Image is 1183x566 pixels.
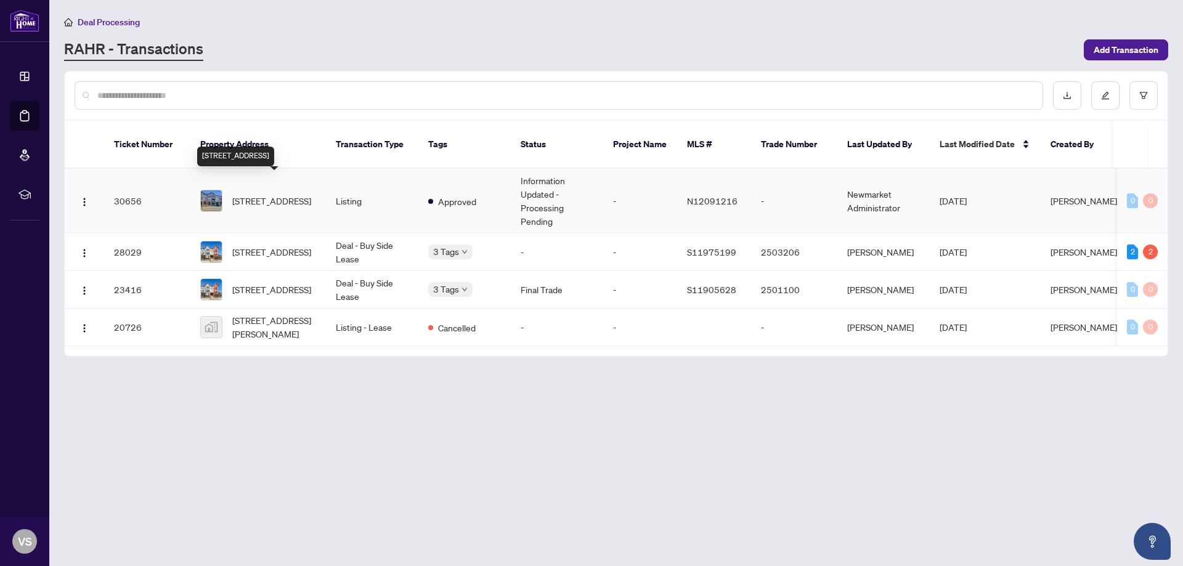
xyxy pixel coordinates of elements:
[10,9,39,32] img: logo
[232,245,311,259] span: [STREET_ADDRESS]
[79,286,89,296] img: Logo
[1101,91,1110,100] span: edit
[433,245,459,259] span: 3 Tags
[511,233,603,271] td: -
[1051,321,1117,333] span: [PERSON_NAME]
[687,195,738,206] span: N12091216
[1084,39,1168,60] button: Add Transaction
[603,121,677,169] th: Project Name
[201,279,222,300] img: thumbnail-img
[201,317,222,338] img: thumbnail-img
[603,309,677,346] td: -
[75,191,94,211] button: Logo
[461,249,468,255] span: down
[326,309,418,346] td: Listing - Lease
[438,321,476,334] span: Cancelled
[79,197,89,207] img: Logo
[751,309,837,346] td: -
[1134,523,1171,560] button: Open asap
[438,195,476,208] span: Approved
[930,121,1041,169] th: Last Modified Date
[326,121,418,169] th: Transaction Type
[1127,320,1138,334] div: 0
[418,121,511,169] th: Tags
[1051,284,1117,295] span: [PERSON_NAME]
[201,190,222,211] img: thumbnail-img
[940,195,967,206] span: [DATE]
[940,284,967,295] span: [DATE]
[1143,282,1158,297] div: 0
[78,17,140,28] span: Deal Processing
[197,147,274,166] div: [STREET_ADDRESS]
[104,121,190,169] th: Ticket Number
[190,121,326,169] th: Property Address
[511,121,603,169] th: Status
[461,286,468,293] span: down
[326,169,418,233] td: Listing
[232,283,311,296] span: [STREET_ADDRESS]
[64,39,203,61] a: RAHR - Transactions
[1041,121,1115,169] th: Created By
[64,18,73,26] span: home
[687,246,736,257] span: S11975199
[603,271,677,309] td: -
[1063,91,1071,100] span: download
[837,233,930,271] td: [PERSON_NAME]
[511,271,603,309] td: Final Trade
[837,169,930,233] td: Newmarket Administrator
[751,233,837,271] td: 2503206
[79,323,89,333] img: Logo
[687,284,736,295] span: S11905628
[1143,320,1158,334] div: 0
[1091,81,1120,110] button: edit
[603,169,677,233] td: -
[677,121,751,169] th: MLS #
[104,169,190,233] td: 30656
[1127,282,1138,297] div: 0
[104,271,190,309] td: 23416
[837,271,930,309] td: [PERSON_NAME]
[1139,91,1148,100] span: filter
[603,233,677,271] td: -
[1051,246,1117,257] span: [PERSON_NAME]
[326,271,418,309] td: Deal - Buy Side Lease
[104,233,190,271] td: 28029
[1143,245,1158,259] div: 2
[326,233,418,271] td: Deal - Buy Side Lease
[940,321,967,333] span: [DATE]
[511,169,603,233] td: Information Updated - Processing Pending
[1127,245,1138,259] div: 2
[751,121,837,169] th: Trade Number
[837,309,930,346] td: [PERSON_NAME]
[1143,193,1158,208] div: 0
[201,241,222,262] img: thumbnail-img
[1094,40,1158,60] span: Add Transaction
[1129,81,1158,110] button: filter
[940,246,967,257] span: [DATE]
[751,169,837,233] td: -
[1127,193,1138,208] div: 0
[1053,81,1081,110] button: download
[75,280,94,299] button: Logo
[104,309,190,346] td: 20726
[940,137,1015,151] span: Last Modified Date
[837,121,930,169] th: Last Updated By
[232,313,316,341] span: [STREET_ADDRESS][PERSON_NAME]
[232,194,311,208] span: [STREET_ADDRESS]
[511,309,603,346] td: -
[18,533,32,550] span: VS
[433,282,459,296] span: 3 Tags
[79,248,89,258] img: Logo
[1051,195,1117,206] span: [PERSON_NAME]
[751,271,837,309] td: 2501100
[75,317,94,337] button: Logo
[75,242,94,262] button: Logo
